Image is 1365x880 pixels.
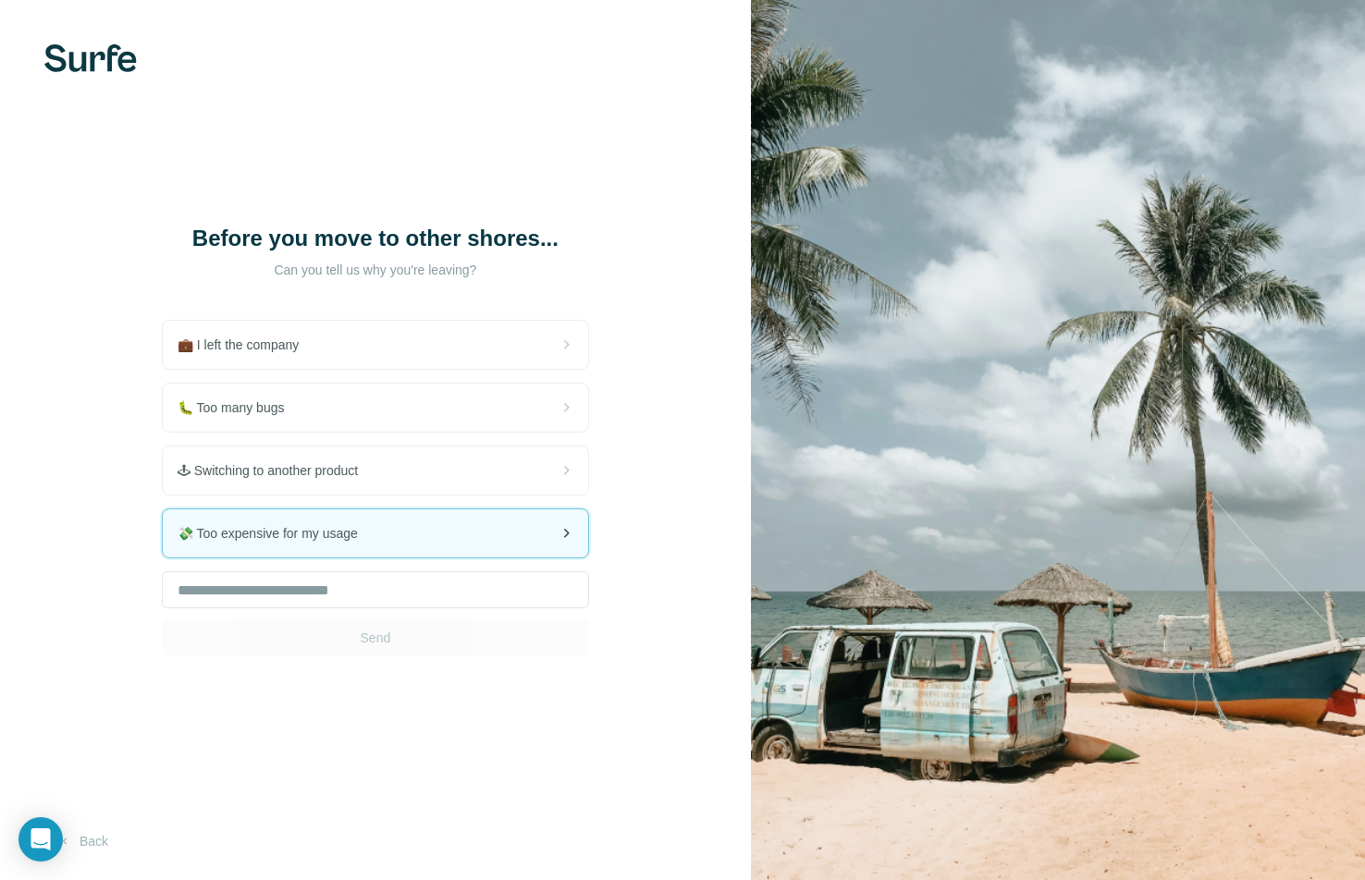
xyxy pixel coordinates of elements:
[178,524,373,543] span: 💸 Too expensive for my usage
[178,461,373,480] span: 🕹 Switching to another product
[178,336,314,354] span: 💼 I left the company
[44,44,137,72] img: Surfe's logo
[191,224,560,253] h1: Before you move to other shores...
[18,817,63,862] div: Open Intercom Messenger
[178,398,300,417] span: 🐛 Too many bugs
[191,261,560,279] p: Can you tell us why you're leaving?
[44,825,121,858] button: Back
